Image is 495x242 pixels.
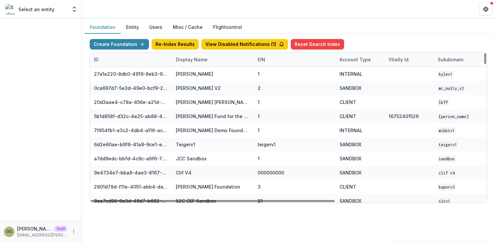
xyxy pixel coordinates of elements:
[438,170,456,176] code: Clif V4
[389,113,419,120] div: 16752401526
[90,52,172,67] div: ID
[17,225,52,232] p: [PERSON_NAME]
[254,56,269,63] div: EIN
[176,183,240,190] div: [PERSON_NAME] Foundation
[152,39,199,50] button: Re-Index Results
[201,39,288,50] button: View Disabled Notifications (1)
[121,21,144,34] button: Entity
[17,232,67,238] p: [EMAIL_ADDRESS][PERSON_NAME][DOMAIN_NAME]
[438,155,456,162] code: sandbox
[6,230,12,234] div: Grace Chang
[172,52,254,67] div: Display Name
[438,184,456,191] code: kaporv3
[70,3,79,16] button: Open entity switcher
[70,228,78,236] button: More
[438,141,458,148] code: teigerv1
[258,197,263,204] div: 21
[94,99,168,106] div: 20d3aae4-c78a-456e-a21d-91c97a6a725f
[176,85,221,91] div: [PERSON_NAME] V2
[291,39,344,50] button: Reset Search Index
[94,113,168,120] div: 5b1d858f-d32c-4e25-ab88-434536713791
[258,85,261,91] div: 2
[258,183,261,190] div: 3
[385,56,412,63] div: Vitally Id
[176,71,213,77] div: [PERSON_NAME]
[438,198,451,205] code: s2cv1
[168,21,208,34] button: Misc / Cache
[339,183,356,190] div: CLIENT
[385,52,434,67] div: Vitally Id
[339,155,361,162] div: SANDBOX
[176,127,250,134] div: [PERSON_NAME] Demo Foundation
[144,21,168,34] button: Users
[176,99,250,106] div: [PERSON_NAME] [PERSON_NAME] Family Foundation
[339,113,356,120] div: CLIENT
[434,52,483,67] div: Subdomain
[438,113,469,120] code: [PERSON_NAME]
[258,113,260,120] div: 1
[339,99,356,106] div: CLIENT
[54,226,67,232] p: Staff
[258,127,260,134] div: 1
[176,113,250,120] div: [PERSON_NAME] Fund for the Blind
[213,24,242,30] a: Flightcontrol
[94,127,168,134] div: 7f854fb1-e3c2-4db4-a116-aca576521abc
[339,85,361,91] div: SANDBOX
[94,197,168,204] div: 9aa7cd98-6e3d-49d7-b692-3e5f3d1facd4
[336,52,385,67] div: Account Type
[258,99,260,106] div: 1
[176,197,216,204] div: S2C CEF Sandbox
[5,4,16,14] img: Select an entity
[94,71,168,77] div: 27a1e220-8db0-4919-8eb3-9f29ee33f7b0
[339,197,361,204] div: SANDBOX
[176,169,192,176] div: Clif V4
[434,56,467,63] div: Subdomain
[176,141,195,148] div: Teigerv1
[258,155,260,162] div: 1
[438,71,453,78] code: kylev1
[258,169,284,176] div: 000000000
[90,39,149,50] button: Create Foundation
[254,52,336,67] div: EIN
[339,127,362,134] div: INTERNAL
[479,3,492,16] button: Get Help
[90,56,102,63] div: ID
[94,155,168,162] div: a7dd9edc-bbfd-4c9c-a6f6-76d0743bf1cd
[18,6,54,13] p: Select an entity
[339,71,362,77] div: INTERNAL
[339,141,361,148] div: SANDBOX
[438,85,465,92] code: mc_nulty_v2
[438,99,449,106] code: lkff
[258,141,276,148] div: teigerv1
[339,169,361,176] div: SANDBOX
[94,141,168,148] div: 6d2e60ae-b9f8-41a9-9ce1-e608d0f20ec5
[438,127,456,134] code: mikkiv1
[94,183,168,190] div: 2801d78d-f11e-4051-abb4-dab00da98882
[176,155,207,162] div: JCC Sandbox
[94,169,168,176] div: 9e4734e7-bba8-4ae3-8167-95d86cec7b4b
[172,56,211,63] div: Display Name
[336,56,375,63] div: Account Type
[94,85,168,91] div: 0ca697d7-5e3d-49e0-bcf9-217f69e92d71
[258,71,260,77] div: 1
[84,21,121,34] button: Foundation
